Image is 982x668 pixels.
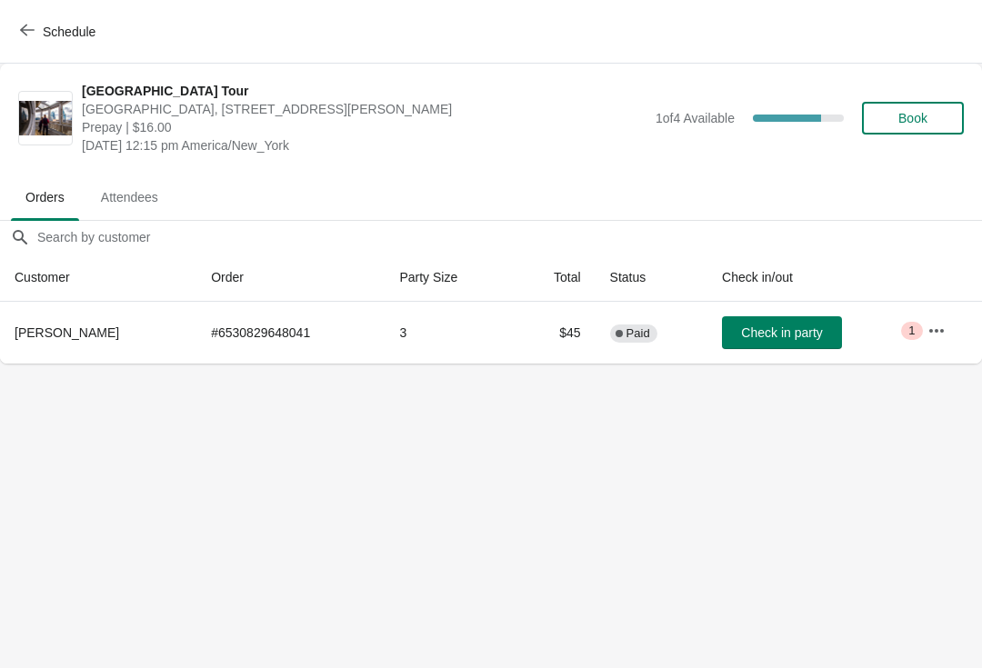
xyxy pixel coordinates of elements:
span: [GEOGRAPHIC_DATA] Tour [82,82,646,100]
td: $45 [513,302,595,364]
span: [DATE] 12:15 pm America/New_York [82,136,646,155]
th: Order [196,254,385,302]
th: Status [596,254,707,302]
span: [PERSON_NAME] [15,325,119,340]
span: Orders [11,181,79,214]
span: Check in party [741,325,822,340]
button: Book [862,102,964,135]
th: Total [513,254,595,302]
input: Search by customer [36,221,982,254]
td: 3 [385,302,513,364]
button: Check in party [722,316,842,349]
span: Book [898,111,927,125]
span: 1 [908,324,915,338]
th: Check in/out [707,254,913,302]
span: 1 of 4 Available [656,111,735,125]
span: Prepay | $16.00 [82,118,646,136]
button: Schedule [9,15,110,48]
span: Schedule [43,25,95,39]
th: Party Size [385,254,513,302]
span: Paid [626,326,650,341]
img: City Hall Tower Tour [19,101,72,136]
td: # 6530829648041 [196,302,385,364]
span: Attendees [86,181,173,214]
span: [GEOGRAPHIC_DATA], [STREET_ADDRESS][PERSON_NAME] [82,100,646,118]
